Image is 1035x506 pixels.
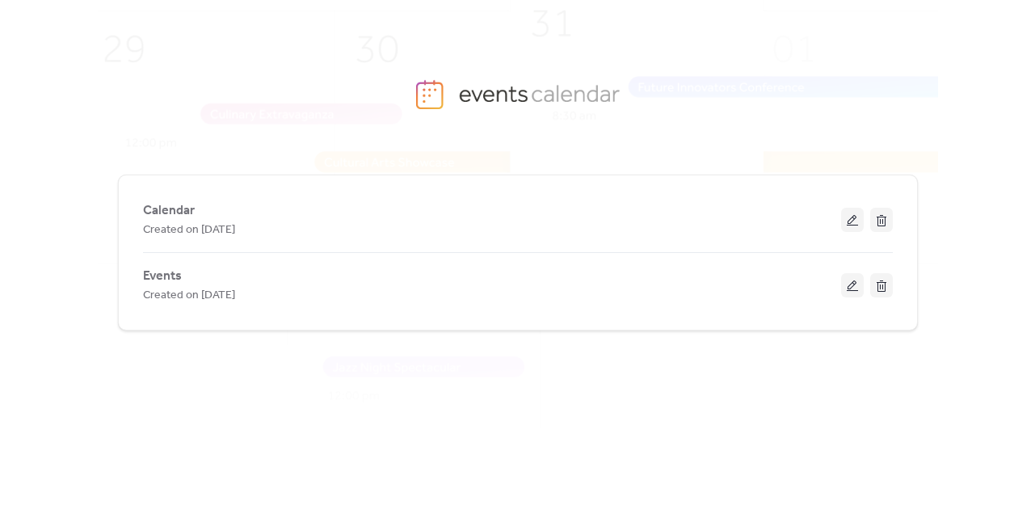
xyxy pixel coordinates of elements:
[143,267,182,286] span: Events
[143,221,235,240] span: Created on [DATE]
[143,286,235,306] span: Created on [DATE]
[143,272,182,280] a: Events
[143,201,195,221] span: Calendar
[143,206,195,215] a: Calendar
